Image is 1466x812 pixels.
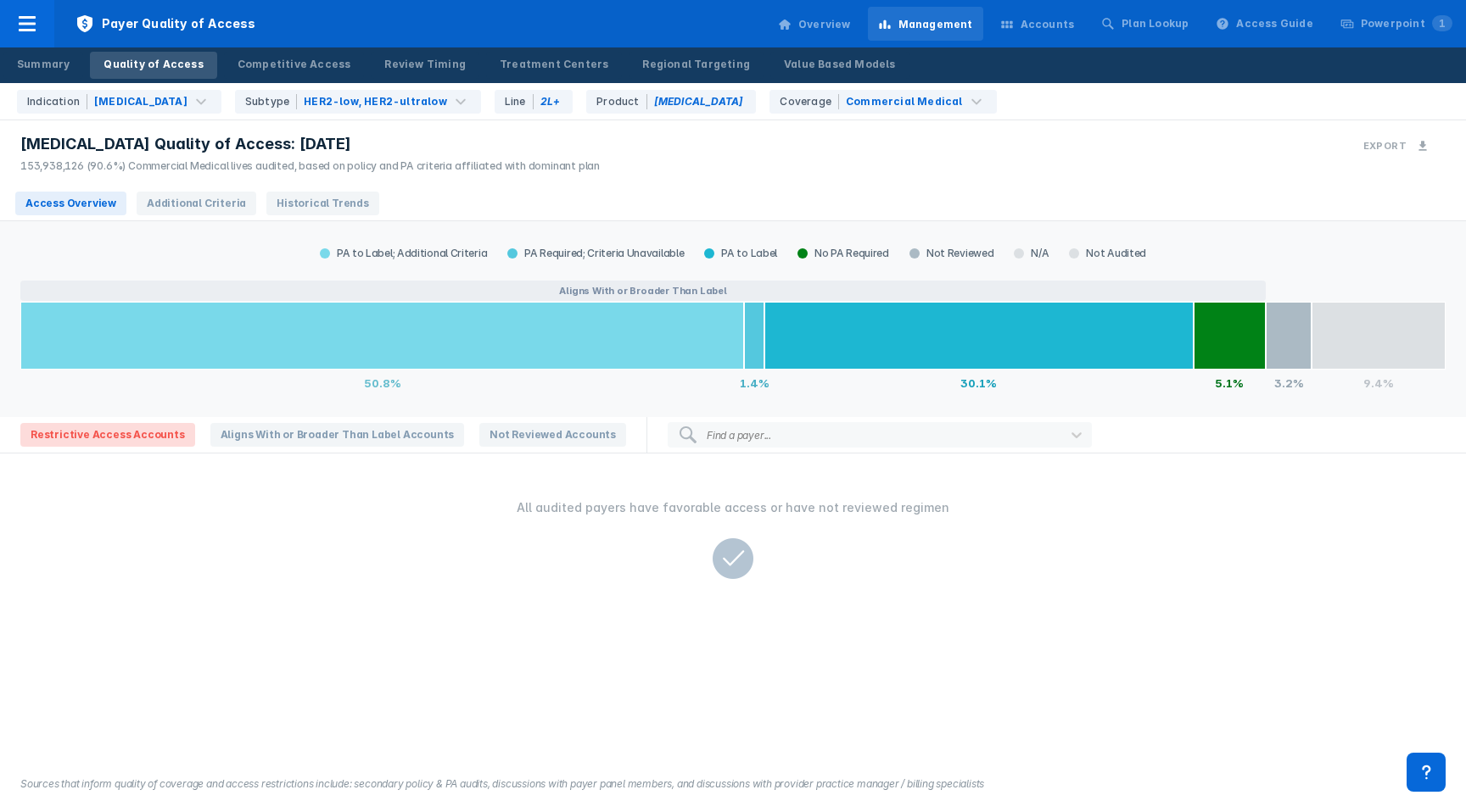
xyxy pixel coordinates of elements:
a: Overview [768,7,861,41]
div: Access Guide [1236,16,1312,31]
div: N/A [1004,247,1059,260]
a: Value Based Models [770,52,909,79]
a: Competitive Access [224,52,365,79]
div: 50.8% [20,370,744,397]
div: Regional Targeting [642,57,750,72]
div: 3.2% [1266,370,1312,397]
div: Enhertu is the only option [586,90,756,114]
a: Quality of Access [90,52,216,79]
div: 30.1% [764,370,1194,397]
span: Additional Criteria [137,192,256,215]
div: 5.1% [1194,370,1267,397]
div: All audited payers have favorable access or have not reviewed regimen [10,498,1456,518]
div: Subtype [245,94,297,109]
span: [MEDICAL_DATA] Quality of Access: [DATE] [20,134,351,154]
div: Not Reviewed [899,247,1004,260]
span: Restrictive Access Accounts [20,423,195,447]
div: 1.4% [744,370,764,397]
div: Management [898,17,973,32]
div: Competitive Access [238,57,351,72]
button: Aligns With or Broader Than Label [20,281,1266,301]
div: Powerpoint [1361,16,1452,31]
div: Not Audited [1059,247,1156,260]
div: 9.4% [1312,370,1446,397]
a: Management [868,7,983,41]
button: Export [1353,130,1439,162]
div: No PA Required [787,247,899,260]
span: Aligns With or Broader Than Label Accounts [210,423,465,447]
div: Quality of Access [104,57,203,72]
div: Find a payer... [707,429,771,442]
div: Value Based Models [784,57,896,72]
span: Access Overview [15,192,126,215]
div: Accounts [1021,17,1075,32]
a: Accounts [990,7,1085,41]
div: HER2-low, HER2-ultralow [304,94,447,109]
div: Indication [27,94,87,109]
span: Historical Trends [266,192,379,215]
a: Regional Targeting [629,52,764,79]
a: Review Timing [371,52,479,79]
div: Commercial Medical [846,94,963,109]
div: Treatment Centers [500,57,608,72]
div: [MEDICAL_DATA] [94,94,187,109]
div: PA to Label [694,247,787,260]
figcaption: Sources that inform quality of coverage and access restrictions include: secondary policy & PA au... [20,776,1446,792]
div: Review Timing [384,57,466,72]
span: 1 [1432,15,1452,31]
div: Summary [17,57,70,72]
div: PA to Label; Additional Criteria [310,247,497,260]
img: checkmark-gray_2x.png [713,538,753,579]
a: Summary [3,52,83,79]
div: Overview [798,17,851,32]
div: Contact Support [1407,753,1446,792]
div: PA Required; Criteria Unavailable [497,247,694,260]
span: Not Reviewed Accounts [479,423,626,447]
div: Coverage [780,94,839,109]
a: Treatment Centers [486,52,622,79]
div: 153,938,126 (90.6%) Commercial Medical lives audited, based on policy and PA criteria affiliated ... [20,159,600,174]
div: Plan Lookup [1122,16,1189,31]
h3: Export [1363,140,1407,152]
